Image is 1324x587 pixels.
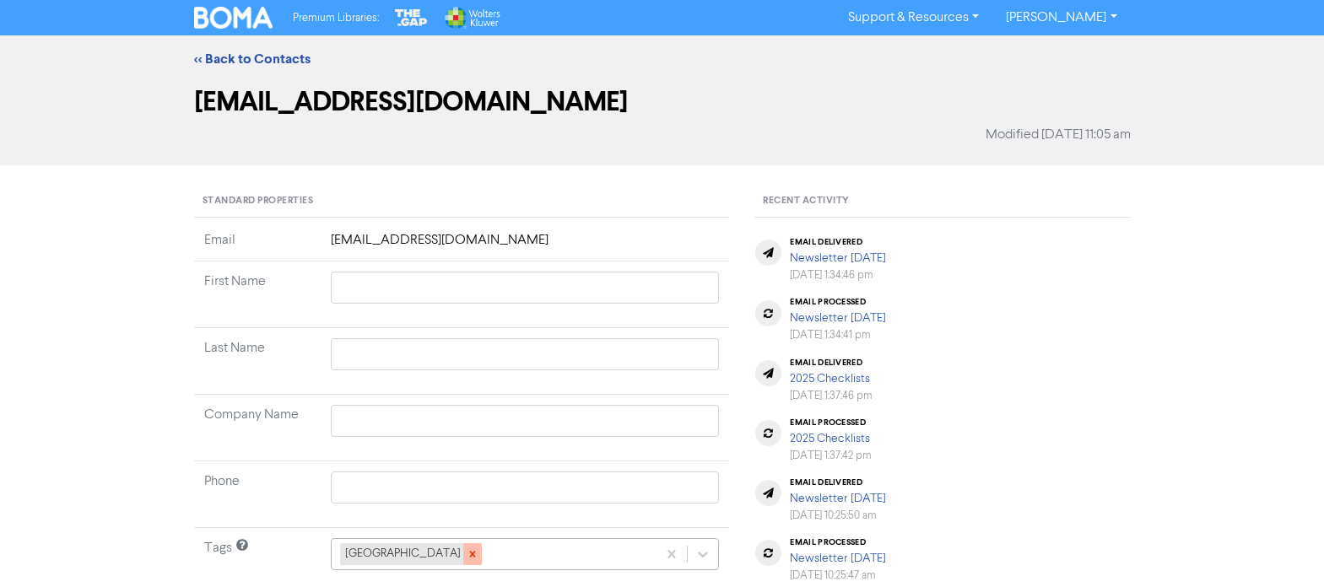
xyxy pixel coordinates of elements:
[986,125,1131,145] span: Modified [DATE] 11:05 am
[194,186,730,218] div: Standard Properties
[835,4,992,31] a: Support & Resources
[194,328,321,395] td: Last Name
[194,261,321,328] td: First Name
[790,373,870,385] a: 2025 Checklists
[790,327,886,343] div: [DATE] 1:34:41 pm
[790,493,886,504] a: Newsletter [DATE]
[194,395,321,461] td: Company Name
[293,13,379,24] span: Premium Libraries:
[790,237,886,247] div: email delivered
[790,417,872,428] div: email processed
[340,543,463,565] div: [GEOGRAPHIC_DATA]
[392,7,430,29] img: The Gap
[194,51,311,67] a: << Back to Contacts
[790,568,886,584] div: [DATE] 10:25:47 am
[790,508,886,524] div: [DATE] 10:25:50 am
[1240,506,1324,587] iframe: Chat Widget
[443,7,500,29] img: Wolters Kluwer
[790,358,873,368] div: email delivered
[992,4,1130,31] a: [PERSON_NAME]
[321,230,730,261] td: [EMAIL_ADDRESS][DOMAIN_NAME]
[194,230,321,261] td: Email
[790,537,886,547] div: email processed
[790,433,870,444] a: 2025 Checklists
[790,448,872,464] div: [DATE] 1:37:42 pm
[194,7,273,29] img: BOMA Logo
[790,477,886,487] div: email delivered
[194,86,1131,118] h2: [EMAIL_ADDRESS][DOMAIN_NAME]
[790,388,873,404] div: [DATE] 1:37:46 pm
[194,461,321,528] td: Phone
[790,267,886,283] div: [DATE] 1:34:46 pm
[790,552,886,564] a: Newsletter [DATE]
[790,297,886,307] div: email processed
[790,252,886,264] a: Newsletter [DATE]
[790,312,886,324] a: Newsletter [DATE]
[754,186,1130,218] div: Recent Activity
